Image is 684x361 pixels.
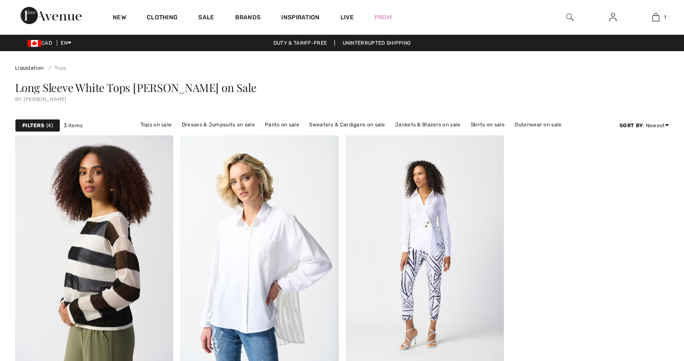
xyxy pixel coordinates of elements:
a: Tops [45,65,67,71]
a: Jackets & Blazers on sale [391,119,465,130]
a: Clothing [147,14,178,23]
strong: Filters [22,122,44,129]
a: Sale [198,14,214,23]
span: CAD [28,40,55,46]
a: Outerwear on sale [510,119,566,130]
a: Brands [235,14,261,23]
a: Live [340,13,354,22]
img: search the website [566,12,574,22]
img: My Bag [652,12,659,22]
a: Prom [374,13,392,22]
a: Liquidation [15,65,43,71]
img: My Info [609,12,617,22]
a: Dresses & Jumpsuits on sale [178,119,259,130]
a: Pants on sale [261,119,304,130]
span: 4 [46,122,53,129]
span: 3 items [64,122,83,129]
a: New [113,14,126,23]
a: Tops on sale [136,119,176,130]
a: Skirts on sale [466,119,509,130]
div: by [PERSON_NAME] [15,97,669,102]
div: : Newest [620,122,669,129]
a: Sweaters & Cardigans on sale [305,119,389,130]
span: 1 [664,13,666,21]
a: 1 [635,12,677,22]
img: 1ère Avenue [21,7,82,24]
strong: Sort By [620,122,643,128]
img: Canadian Dollar [28,40,41,47]
span: Long Sleeve White Tops [PERSON_NAME] on Sale [15,80,256,95]
span: Inspiration [281,14,319,23]
a: Sign In [602,12,623,23]
span: EN [61,40,71,46]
